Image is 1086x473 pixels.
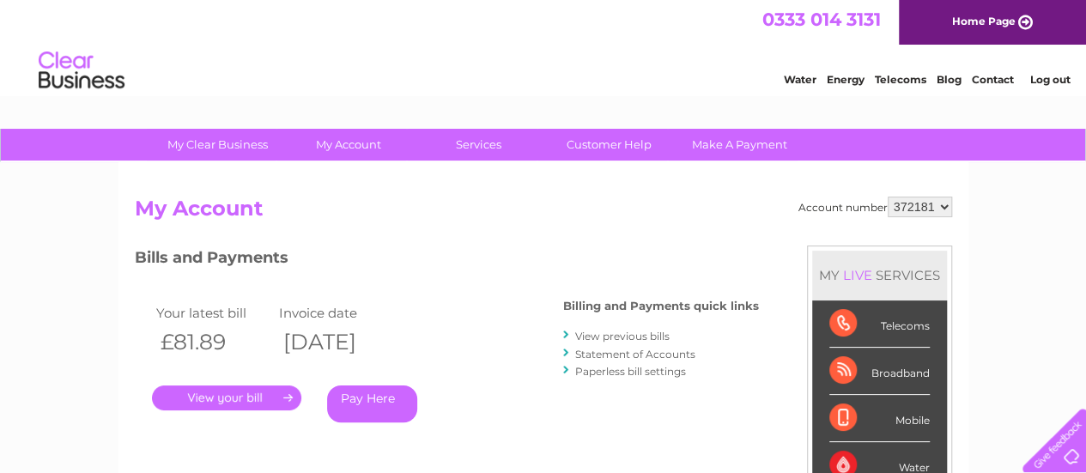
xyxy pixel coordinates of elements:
a: My Clear Business [147,129,288,161]
a: Make A Payment [669,129,810,161]
a: My Account [277,129,419,161]
th: £81.89 [152,324,276,360]
th: [DATE] [275,324,398,360]
h3: Bills and Payments [135,246,759,276]
a: Paperless bill settings [575,365,686,378]
img: logo.png [38,45,125,97]
a: Water [784,73,816,86]
a: Contact [972,73,1014,86]
div: Broadband [829,348,930,395]
a: Log out [1029,73,1070,86]
a: Pay Here [327,385,417,422]
a: Customer Help [538,129,680,161]
div: Clear Business is a trading name of Verastar Limited (registered in [GEOGRAPHIC_DATA] No. 3667643... [138,9,949,83]
a: Blog [937,73,962,86]
td: Invoice date [275,301,398,324]
td: Your latest bill [152,301,276,324]
a: . [152,385,301,410]
div: Account number [798,197,952,217]
a: Statement of Accounts [575,348,695,361]
div: MY SERVICES [812,251,947,300]
a: Services [408,129,549,161]
a: 0333 014 3131 [762,9,881,30]
h4: Billing and Payments quick links [563,300,759,312]
h2: My Account [135,197,952,229]
a: Energy [827,73,865,86]
a: View previous bills [575,330,670,343]
div: Telecoms [829,300,930,348]
div: LIVE [840,267,876,283]
div: Mobile [829,395,930,442]
a: Telecoms [875,73,926,86]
